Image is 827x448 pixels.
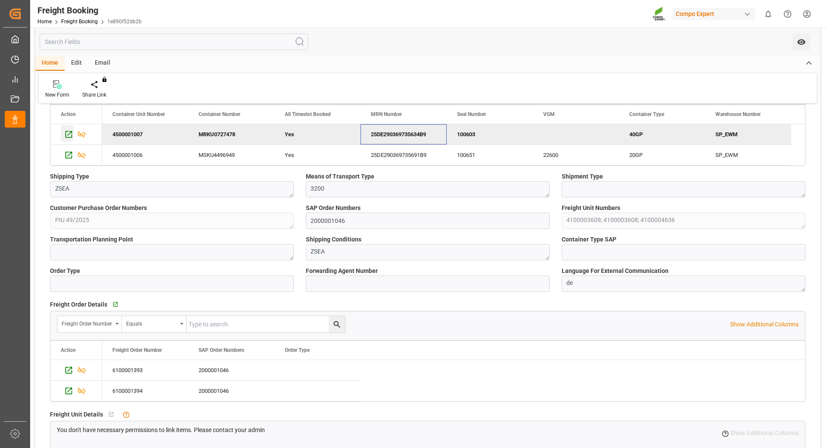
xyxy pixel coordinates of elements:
textarea: ZSEA [50,181,294,197]
div: Press SPACE to select this row. [102,381,361,401]
span: Order Type [50,266,80,276]
div: Action [61,347,76,353]
div: Freight Order Number [62,318,112,328]
p: You don't have necessary permissions to link items. Please contact your admin [57,426,265,435]
input: Type to search [187,316,345,332]
div: 6100001393 [102,360,188,380]
span: Forwarding Agent Number [306,266,378,276]
button: open menu [793,34,810,50]
span: Shipping Conditions [306,235,361,244]
div: Freight Booking [37,4,142,17]
div: Press SPACE to select this row. [50,145,102,166]
div: 40GP [629,125,695,144]
div: 4500001007 [102,124,188,144]
span: Container Type [629,111,664,117]
span: Means of Transport Type [306,172,374,181]
button: open menu [122,316,187,332]
div: Edit [65,56,88,71]
div: 25DE290369735634B9 [361,124,447,144]
div: 2000001046 [188,360,274,380]
span: Freight Order Details [50,300,107,309]
div: 25DE290369735691B9 [361,145,447,165]
div: MRKU0727478 [188,124,274,144]
div: Yes [285,145,350,165]
div: 6100001394 [102,381,188,401]
div: 2000001046 [188,381,274,401]
div: SP_EWM [705,145,791,165]
span: Customer Purchase Order Numbers [50,204,147,213]
a: Home [37,19,52,25]
span: Shipping Type [50,172,89,181]
div: Compo Expert [672,8,755,20]
span: SAP Order Numbers [306,204,361,213]
span: Container Type SAP [562,235,616,244]
div: Press SPACE to select this row. [102,145,791,166]
span: Order Type [285,347,310,353]
div: 100651 [447,145,533,165]
span: MRN Number [371,111,402,117]
a: Freight Booking [61,19,98,25]
span: Container Unit Number [112,111,165,117]
span: VGM [543,111,555,117]
span: Language For External Communication [562,266,668,276]
div: Press SPACE to select this row. [50,360,102,381]
span: SAP Order Numbers [199,347,244,353]
div: Home [35,56,65,71]
div: 100603 [447,124,533,144]
button: show 0 new notifications [759,4,778,24]
p: Show Additional Columns [730,320,799,329]
div: Press SPACE to select this row. [102,360,361,381]
button: Help Center [778,4,797,24]
div: Press SPACE to select this row. [50,381,102,401]
textarea: ZSEA [306,244,550,260]
span: Shipment Type [562,172,603,181]
textarea: PIU 49/2025 [50,213,294,229]
div: 20GP [629,145,695,165]
div: Equals [126,318,177,328]
button: Compo Expert [672,6,759,22]
span: Seal Number [457,111,486,117]
div: Action [61,111,76,117]
div: Press SPACE to deselect this row. [50,124,102,145]
button: open menu [57,316,122,332]
span: Transportation Planning Point [50,235,133,244]
textarea: 3200 [306,181,550,197]
span: Container Number [199,111,240,117]
div: Yes [285,125,350,144]
div: 4500001006 [102,145,188,165]
div: MSKU4496949 [188,145,274,165]
button: search button [329,316,345,332]
div: SP_EWM [705,124,791,144]
div: Press SPACE to deselect this row. [102,124,791,145]
input: Search Fields [40,34,308,50]
img: Screenshot%202023-09-29%20at%2010.02.21.png_1712312052.png [653,6,666,22]
span: Warehouse Number [715,111,761,117]
div: Email [88,56,117,71]
span: Freight Unit Details [50,410,103,419]
span: Freight Unit Numbers [562,204,620,213]
div: New Form [45,91,69,99]
span: Freight Order Number [112,347,162,353]
div: 22600 [533,145,619,165]
textarea: de [562,276,805,292]
span: All Timeslot Booked [285,111,331,117]
textarea: 4100003609; 4100003608; 4100004636 [562,213,805,229]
